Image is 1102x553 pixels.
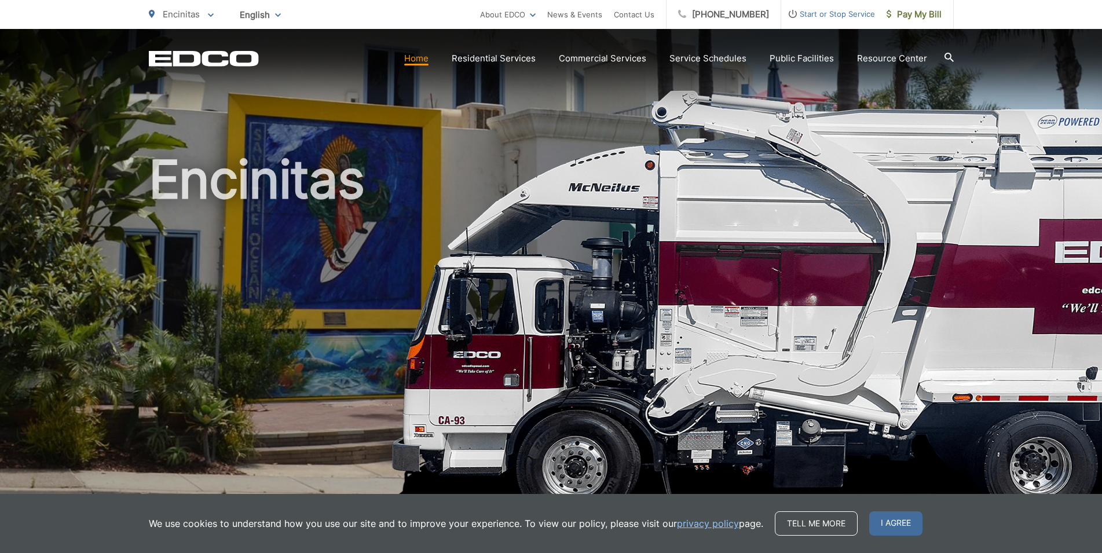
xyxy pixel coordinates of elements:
a: Service Schedules [669,52,746,65]
span: English [231,5,290,25]
a: Contact Us [614,8,654,21]
span: I agree [869,511,922,536]
span: Encinitas [163,9,200,20]
p: We use cookies to understand how you use our site and to improve your experience. To view our pol... [149,517,763,530]
a: News & Events [547,8,602,21]
a: Resource Center [857,52,927,65]
h1: Encinitas [149,151,954,517]
a: Commercial Services [559,52,646,65]
a: About EDCO [480,8,536,21]
a: EDCD logo. Return to the homepage. [149,50,259,67]
a: Residential Services [452,52,536,65]
a: Tell me more [775,511,858,536]
span: Pay My Bill [887,8,942,21]
a: Public Facilities [770,52,834,65]
a: privacy policy [677,517,739,530]
a: Home [404,52,429,65]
